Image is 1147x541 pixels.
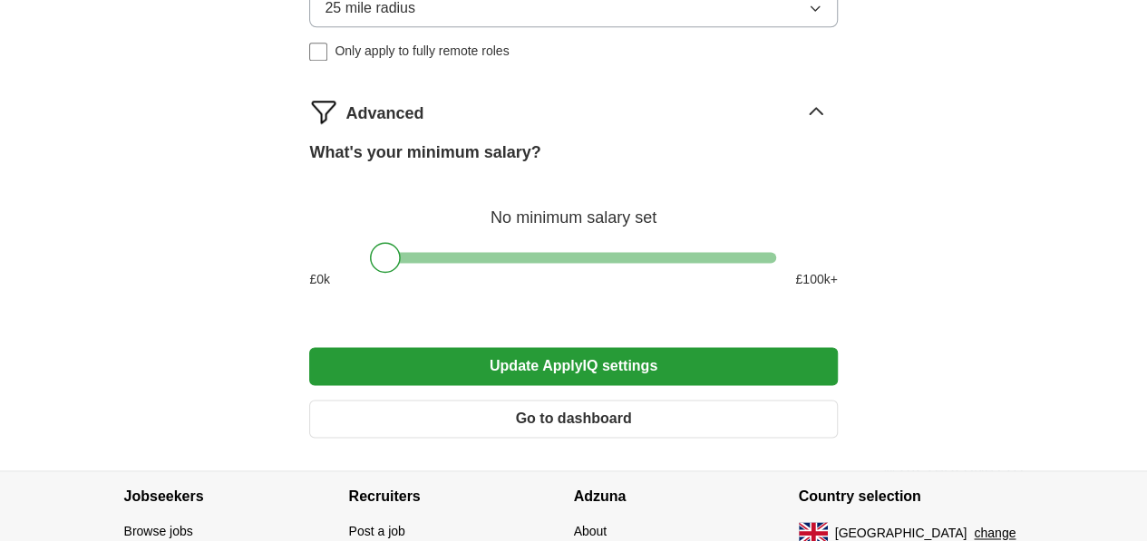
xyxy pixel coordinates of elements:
[349,524,405,538] a: Post a job
[309,347,837,385] button: Update ApplyIQ settings
[309,400,837,438] button: Go to dashboard
[335,42,509,61] span: Only apply to fully remote roles
[309,97,338,126] img: filter
[309,187,837,230] div: No minimum salary set
[795,270,837,289] span: £ 100 k+
[574,524,608,538] a: About
[124,524,193,538] a: Browse jobs
[345,101,423,126] span: Advanced
[309,140,540,165] label: What's your minimum salary?
[309,270,330,289] span: £ 0 k
[799,471,1024,522] h4: Country selection
[309,43,327,61] input: Only apply to fully remote roles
